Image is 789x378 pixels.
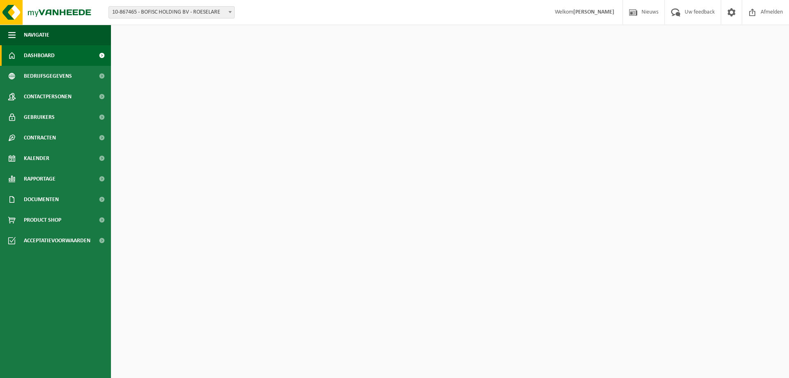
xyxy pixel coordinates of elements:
strong: [PERSON_NAME] [573,9,614,15]
span: Documenten [24,189,59,210]
span: Contactpersonen [24,86,72,107]
span: 10-867465 - BOFISC HOLDING BV - ROESELARE [109,7,234,18]
span: Product Shop [24,210,61,230]
span: Gebruikers [24,107,55,128]
span: Kalender [24,148,49,169]
span: Navigatie [24,25,49,45]
span: Contracten [24,128,56,148]
span: Rapportage [24,169,55,189]
iframe: chat widget [4,360,137,378]
span: 10-867465 - BOFISC HOLDING BV - ROESELARE [108,6,235,19]
span: Acceptatievoorwaarden [24,230,90,251]
span: Dashboard [24,45,55,66]
span: Bedrijfsgegevens [24,66,72,86]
